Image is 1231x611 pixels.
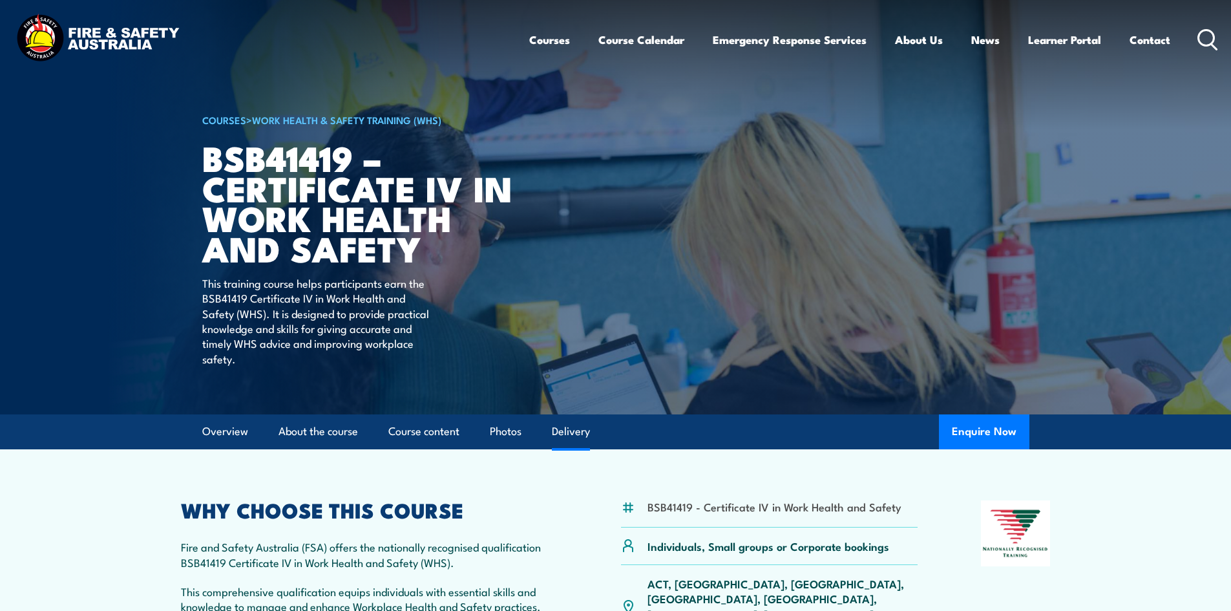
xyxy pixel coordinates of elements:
h6: > [202,112,521,127]
a: Course Calendar [598,23,684,57]
a: Work Health & Safety Training (WHS) [252,113,441,127]
a: Overview [202,414,248,449]
li: BSB41419 - Certificate IV in Work Health and Safety [647,499,901,514]
a: COURSES [202,113,246,127]
a: Photos [490,414,521,449]
a: Delivery [552,414,590,449]
img: Nationally Recognised Training logo. [981,500,1051,566]
a: About Us [895,23,943,57]
a: Contact [1130,23,1170,57]
p: This training course helps participants earn the BSB41419 Certificate IV in Work Health and Safet... [202,275,438,366]
button: Enquire Now [939,414,1029,449]
p: Fire and Safety Australia (FSA) offers the nationally recognised qualification BSB41419 Certifica... [181,539,558,570]
h1: BSB41419 – Certificate IV in Work Health and Safety [202,142,521,263]
h2: WHY CHOOSE THIS COURSE [181,500,558,519]
a: Emergency Response Services [713,23,867,57]
a: About the course [279,414,358,449]
a: Courses [529,23,570,57]
a: Learner Portal [1028,23,1101,57]
a: Course content [388,414,459,449]
p: Individuals, Small groups or Corporate bookings [647,539,889,553]
a: News [971,23,1000,57]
